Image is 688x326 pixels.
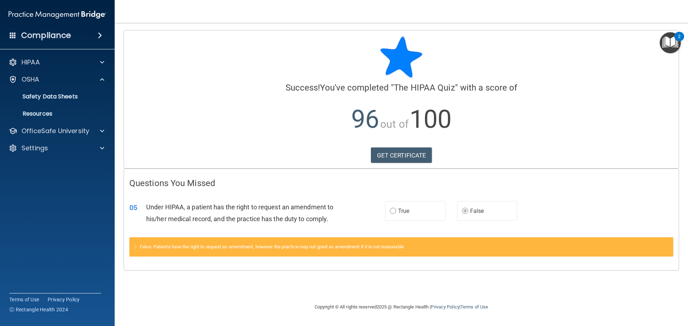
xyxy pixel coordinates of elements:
a: Privacy Policy [48,296,80,303]
a: Privacy Policy [431,304,459,310]
p: Settings [21,144,48,152]
span: 96 [351,104,379,134]
a: OSHA [9,75,104,84]
span: False [470,208,484,214]
img: blue-star-rounded.9d042014.png [380,36,423,79]
span: Under HIPAA, a patient has the right to request an amendment to his/her medical record, and the p... [146,203,333,223]
span: False. Patients have the right to request an amendment, however the practice may not grant an ame... [140,244,405,249]
a: OfficeSafe University [9,127,104,135]
p: OfficeSafe University [21,127,89,135]
span: True [398,208,409,214]
p: HIPAA [21,58,40,67]
a: Terms of Use [460,304,488,310]
p: Safety Data Sheets [5,93,102,100]
div: Copyright © All rights reserved 2025 @ Rectangle Health | | [271,296,532,318]
h4: Compliance [21,30,71,40]
p: OSHA [21,75,39,84]
a: Terms of Use [9,296,39,303]
span: 100 [410,104,451,134]
img: PMB logo [9,8,106,22]
iframe: Drift Widget Chat Controller [652,277,679,304]
span: The HIPAA Quiz [394,83,455,93]
p: Resources [5,110,102,117]
a: HIPAA [9,58,104,67]
span: out of [380,118,408,130]
button: Open Resource Center, 2 new notifications [660,32,681,53]
input: False [462,209,468,214]
span: Success! [286,83,320,93]
input: True [390,209,396,214]
div: 2 [678,37,680,46]
h4: You've completed " " with a score of [129,83,673,92]
a: Settings [9,144,104,152]
span: 05 [129,203,137,212]
span: Ⓒ Rectangle Health 2024 [9,306,68,313]
a: GET CERTIFICATE [371,147,432,163]
h4: Questions You Missed [129,179,673,188]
